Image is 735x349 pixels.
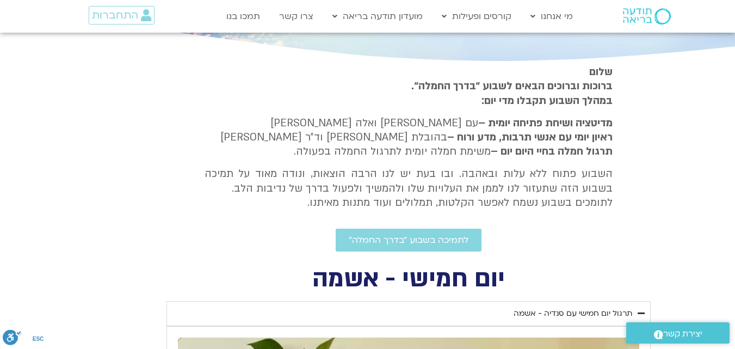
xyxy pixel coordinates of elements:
[274,6,319,27] a: צרו קשר
[166,268,651,290] h2: יום חמישי - אשמה
[205,116,613,159] p: עם [PERSON_NAME] ואלה [PERSON_NAME] בהובלת [PERSON_NAME] וד״ר [PERSON_NAME] משימת חמלה יומית לתרג...
[166,301,651,326] summary: תרגול יום חמישי עם סנדיה - אשמה
[436,6,517,27] a: קורסים ופעילות
[525,6,578,27] a: מי אנחנו
[491,144,613,158] b: תרגול חמלה בחיי היום יום –
[205,167,613,210] p: השבוע פתוח ללא עלות ובאהבה. ובו בעת יש לנו הרבה הוצאות, ונודה מאוד על תמיכה בשבוע הזה שתעזור לנו ...
[221,6,265,27] a: תמכו בנו
[663,327,702,341] span: יצירת קשר
[626,322,730,344] a: יצירת קשר
[327,6,428,27] a: מועדון תודעה בריאה
[411,79,613,107] strong: ברוכות וברוכים הבאים לשבוע ״בדרך החמלה״. במהלך השבוע תקבלו מדי יום:
[589,65,613,79] strong: שלום
[349,235,468,245] span: לתמיכה בשבוע ״בדרך החמלה״
[478,116,613,130] strong: מדיטציה ושיחת פתיחה יומית –
[447,130,613,144] b: ראיון יומי עם אנשי תרבות, מדע ורוח –
[514,307,632,320] div: תרגול יום חמישי עם סנדיה - אשמה
[92,9,138,21] span: התחברות
[336,229,481,252] a: לתמיכה בשבוע ״בדרך החמלה״
[89,6,155,25] a: התחברות
[623,8,671,25] img: תודעה בריאה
